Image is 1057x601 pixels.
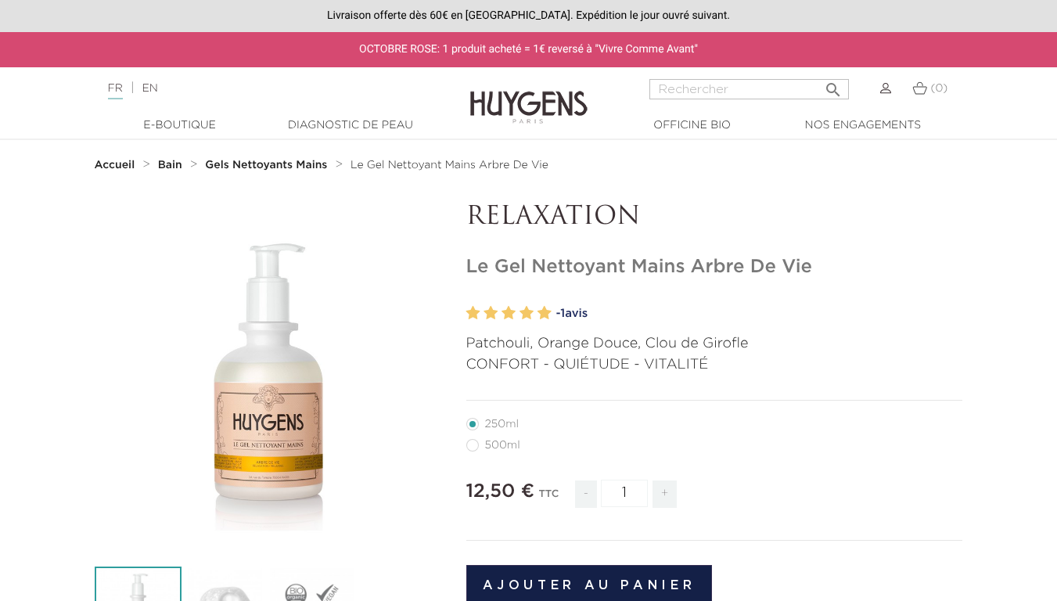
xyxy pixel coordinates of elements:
[575,480,597,508] span: -
[142,83,157,94] a: EN
[785,117,941,134] a: Nos engagements
[205,160,327,171] strong: Gels Nettoyants Mains
[351,159,548,171] a: Le Gel Nettoyant Mains Arbre De Vie
[158,160,182,171] strong: Bain
[653,480,678,508] span: +
[272,117,429,134] a: Diagnostic de peau
[824,76,843,95] i: 
[102,117,258,134] a: E-Boutique
[614,117,771,134] a: Officine Bio
[560,308,565,319] span: 1
[819,74,847,95] button: 
[466,482,534,501] span: 12,50 €
[502,302,516,325] label: 3
[520,302,534,325] label: 4
[466,203,963,232] p: RELAXATION
[95,159,138,171] a: Accueil
[205,159,331,171] a: Gels Nettoyants Mains
[556,302,963,326] a: -1avis
[95,160,135,171] strong: Accueil
[466,418,537,430] label: 250ml
[930,83,947,94] span: (0)
[100,79,429,98] div: |
[351,160,548,171] span: Le Gel Nettoyant Mains Arbre De Vie
[470,66,588,126] img: Huygens
[466,333,963,354] p: Patchouli, Orange Douce, Clou de Girofle
[466,354,963,376] p: CONFORT - QUIÉTUDE - VITALITÉ
[466,302,480,325] label: 1
[108,83,123,99] a: FR
[537,302,552,325] label: 5
[466,256,963,279] h1: Le Gel Nettoyant Mains Arbre De Vie
[466,439,539,452] label: 500ml
[601,480,648,507] input: Quantité
[649,79,849,99] input: Rechercher
[484,302,498,325] label: 2
[538,477,559,520] div: TTC
[158,159,186,171] a: Bain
